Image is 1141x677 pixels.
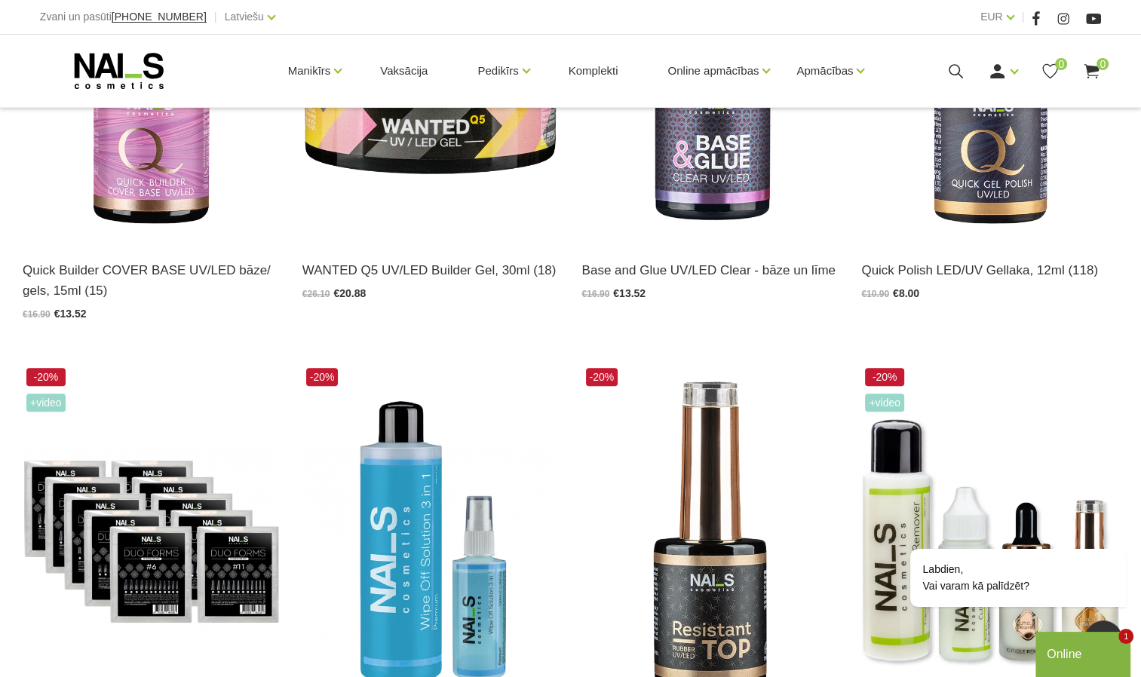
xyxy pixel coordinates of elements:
[23,309,51,320] span: €16.90
[582,260,839,280] a: Base and Glue UV/LED Clear - bāze un līme
[288,41,331,101] a: Manikīrs
[1022,8,1025,26] span: |
[54,308,87,320] span: €13.52
[862,412,1133,624] iframe: chat widget
[865,394,904,412] span: +Video
[302,289,330,299] span: €26.10
[333,287,366,299] span: €20.88
[865,368,904,386] span: -20%
[582,289,610,299] span: €16.90
[477,41,518,101] a: Pedikīrs
[980,8,1003,26] a: EUR
[861,289,889,299] span: €10.90
[23,260,280,301] a: Quick Builder COVER BASE UV/LED bāze/ gels, 15ml (15)
[302,260,560,280] a: WANTED Q5 UV/LED Builder Gel, 30ml (18)
[586,368,618,386] span: -20%
[1041,62,1060,81] a: 0
[112,11,207,23] a: [PHONE_NUMBER]
[26,368,66,386] span: -20%
[796,41,853,101] a: Apmācības
[1035,629,1133,677] iframe: chat widget
[1097,58,1109,70] span: 0
[893,287,919,299] span: €8.00
[1082,62,1101,81] a: 0
[26,394,66,412] span: +Video
[557,35,630,107] a: Komplekti
[861,260,1118,280] a: Quick Polish LED/UV Gellaka, 12ml (118)
[667,41,759,101] a: Online apmācības
[1055,58,1067,70] span: 0
[40,8,207,26] div: Zvani un pasūti
[306,368,339,386] span: -20%
[214,8,217,26] span: |
[613,287,646,299] span: €13.52
[225,8,264,26] a: Latviešu
[368,35,440,107] a: Vaksācija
